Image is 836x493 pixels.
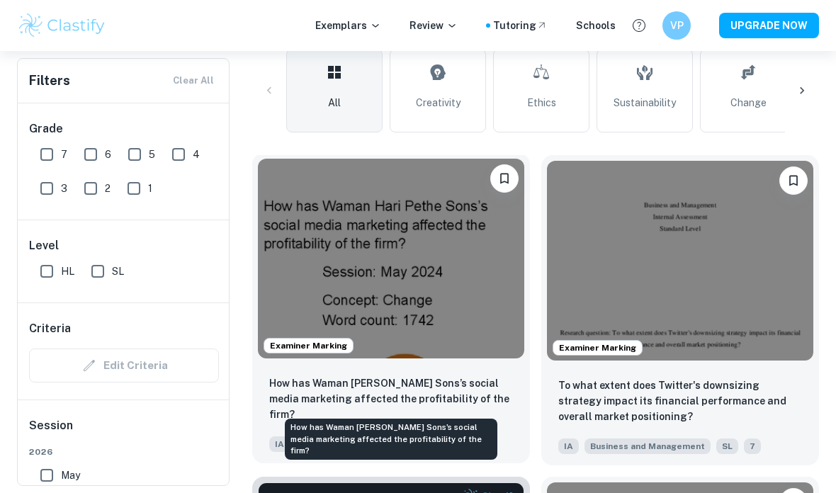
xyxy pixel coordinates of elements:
[627,13,651,38] button: Help and Feedback
[105,147,111,162] span: 6
[416,95,461,110] span: Creativity
[730,95,767,110] span: Change
[328,95,341,110] span: All
[553,341,642,354] span: Examiner Marking
[269,436,290,452] span: IA
[614,95,676,110] span: Sustainability
[547,161,813,361] img: Business and Management IA example thumbnail: To what extent does Twitter's downsizing
[193,147,200,162] span: 4
[29,417,219,446] h6: Session
[584,438,711,454] span: Business and Management
[669,18,685,33] h6: VP
[29,120,219,137] h6: Grade
[744,438,761,454] span: 7
[29,446,219,458] span: 2026
[264,339,353,352] span: Examiner Marking
[258,159,524,358] img: Business and Management IA example thumbnail: How has Waman Hari Pethe Sons’s social m
[576,18,616,33] a: Schools
[61,147,67,162] span: 7
[112,263,124,279] span: SL
[61,181,67,196] span: 3
[527,95,556,110] span: Ethics
[61,263,74,279] span: HL
[490,164,519,193] button: Bookmark
[719,13,819,38] button: UPGRADE NOW
[29,237,219,254] h6: Level
[493,18,548,33] a: Tutoring
[315,18,381,33] p: Exemplars
[285,419,497,460] div: How has Waman [PERSON_NAME] Sons’s social media marketing affected the profitability of the firm?
[779,166,808,195] button: Bookmark
[662,11,691,40] button: VP
[716,438,738,454] span: SL
[148,181,152,196] span: 1
[269,375,513,422] p: How has Waman Hari Pethe Sons’s social media marketing affected the profitability of the firm?
[29,71,70,91] h6: Filters
[252,155,530,465] a: Examiner MarkingBookmarkHow has Waman Hari Pethe Sons’s social media marketing affected the profi...
[17,11,107,40] img: Clastify logo
[558,378,802,424] p: To what extent does Twitter's downsizing strategy impact its financial performance and overall ma...
[61,467,80,483] span: May
[105,181,111,196] span: 2
[558,438,579,454] span: IA
[29,320,71,337] h6: Criteria
[541,155,819,465] a: Examiner MarkingBookmarkTo what extent does Twitter's downsizing strategy impact its financial pe...
[409,18,458,33] p: Review
[149,147,155,162] span: 5
[29,348,219,382] div: Criteria filters are unavailable when searching by topic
